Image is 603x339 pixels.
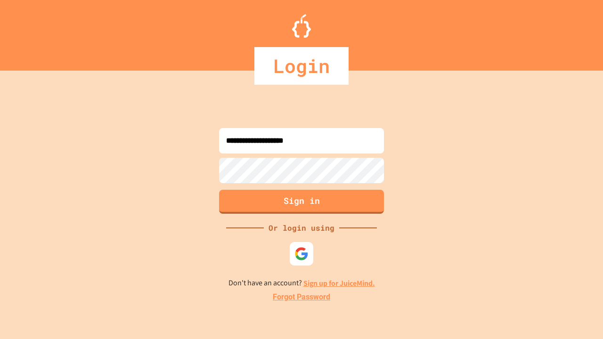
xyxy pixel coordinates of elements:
a: Sign up for JuiceMind. [303,278,375,288]
p: Don't have an account? [228,277,375,289]
button: Sign in [219,190,384,214]
img: Logo.svg [292,14,311,38]
div: Or login using [264,222,339,234]
img: google-icon.svg [294,247,309,261]
a: Forgot Password [273,291,330,303]
div: Login [254,47,349,85]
